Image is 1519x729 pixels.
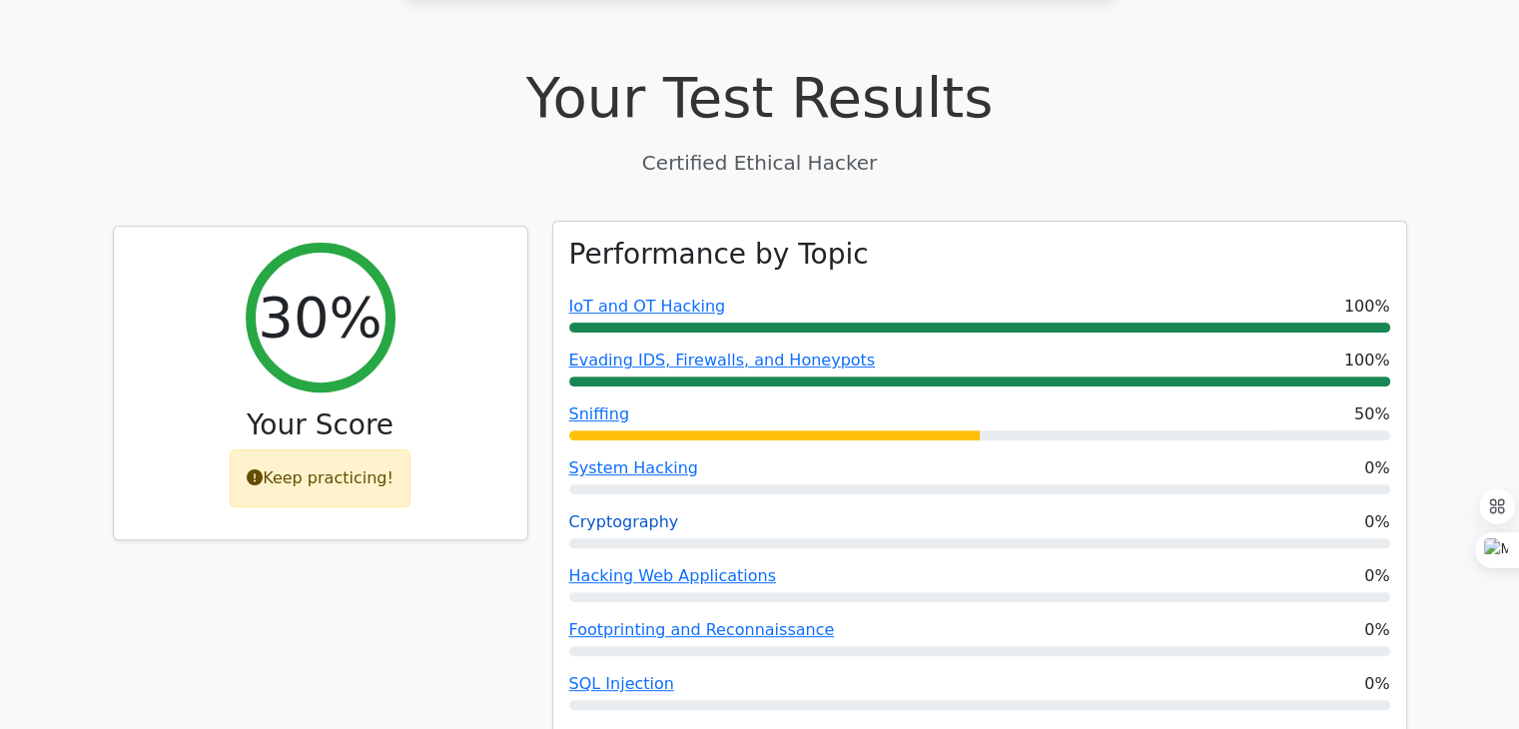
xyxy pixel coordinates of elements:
span: 0% [1364,456,1389,480]
a: Cryptography [569,512,679,531]
h3: Your Score [130,408,511,442]
a: Sniffing [569,404,630,423]
span: 100% [1344,295,1390,319]
p: Certified Ethical Hacker [113,148,1407,178]
a: System Hacking [569,458,698,477]
h2: 30% [258,284,381,351]
a: Footprinting and Reconnaissance [569,620,835,639]
span: 0% [1364,564,1389,588]
span: 50% [1354,402,1390,426]
span: 0% [1364,510,1389,534]
a: IoT and OT Hacking [569,297,726,316]
span: 0% [1364,672,1389,696]
a: Evading IDS, Firewalls, and Honeypots [569,351,876,369]
div: Keep practicing! [230,449,410,507]
a: Hacking Web Applications [569,566,776,585]
span: 0% [1364,618,1389,642]
h3: Performance by Topic [569,238,869,272]
span: 100% [1344,349,1390,372]
a: SQL Injection [569,674,674,693]
h1: Your Test Results [113,64,1407,131]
